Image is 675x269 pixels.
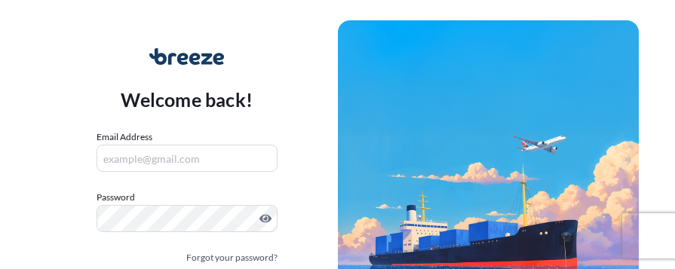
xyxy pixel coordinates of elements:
a: Forgot your password? [186,250,278,265]
label: Password [97,190,278,205]
input: example@gmail.com [97,145,278,172]
label: Email Address [97,130,152,145]
button: Show password [259,212,272,225]
p: Welcome back! [121,87,253,112]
